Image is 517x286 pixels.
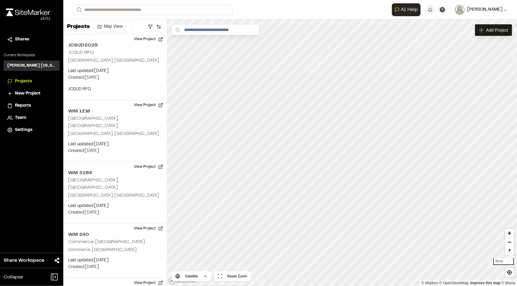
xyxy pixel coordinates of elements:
[68,116,118,128] h2: [GEOGRAPHIC_DATA], [GEOGRAPHIC_DATA]
[67,23,90,31] p: Projects
[7,102,56,109] a: Reports
[68,264,162,270] p: Created: [DATE]
[130,34,167,44] button: View Project
[7,78,56,85] a: Projects
[7,127,56,133] a: Settings
[68,141,162,148] p: Last updated: [DATE]
[68,86,162,93] p: JCSUD RFQ
[68,231,162,238] h2: WM 240
[7,90,56,97] a: New Project
[4,53,60,58] p: Current Workspace
[392,3,421,16] button: Open AI Assistant
[467,6,502,13] span: [PERSON_NAME]
[392,3,423,16] div: Open AI Assistant
[172,271,211,281] button: Satellite
[68,68,162,74] p: Last updated: [DATE]
[15,78,32,85] span: Projects
[15,90,40,97] span: New Project
[15,127,32,133] span: Settings
[7,63,56,68] h3: [PERSON_NAME] [US_STATE]
[130,162,167,172] button: View Project
[505,238,514,246] button: Zoom out
[130,224,167,233] button: View Project
[4,274,23,281] span: Collapse
[130,100,167,110] button: View Project
[15,36,29,43] span: Shares
[15,115,26,121] span: Team
[68,131,162,137] p: [GEOGRAPHIC_DATA], [GEOGRAPHIC_DATA]
[68,240,145,244] h2: Commerce, [GEOGRAPHIC_DATA]
[7,115,56,121] a: Team
[505,268,514,277] button: Find my location
[68,192,162,199] p: [GEOGRAPHIC_DATA], [GEOGRAPHIC_DATA]
[169,277,195,284] a: Mapbox logo
[214,271,251,281] button: Reset Zoom
[486,27,508,33] span: Add Project
[68,50,94,55] h2: JCSUD RFQ
[15,102,31,109] span: Reports
[493,258,514,265] div: 20 mi
[68,108,162,115] h2: WM 1216
[455,5,465,15] img: User
[68,209,162,216] p: Created: [DATE]
[6,9,50,16] img: rebrand.png
[68,203,162,209] p: Last updated: [DATE]
[6,16,50,22] div: Oh geez...please don't...
[68,42,162,49] h2: JCSUD2025
[68,247,162,253] p: Commerce, [GEOGRAPHIC_DATA]
[470,281,501,285] a: Map feedback
[505,246,514,255] button: Reset bearing to north
[68,148,162,154] p: Created: [DATE]
[401,6,418,13] span: AI Help
[68,74,162,81] p: Created: [DATE]
[73,5,84,15] button: Search
[68,57,162,64] p: [GEOGRAPHIC_DATA], [GEOGRAPHIC_DATA]
[439,281,469,285] a: OpenStreetMap
[68,178,118,190] h2: [GEOGRAPHIC_DATA], [GEOGRAPHIC_DATA]
[68,169,162,177] h2: WM 3284
[501,281,515,285] a: Maxar
[4,257,44,264] span: Share Workspace
[68,257,162,264] p: Last updated: [DATE]
[455,5,507,15] button: [PERSON_NAME]
[7,36,56,43] a: Shares
[505,229,514,238] button: Zoom in
[421,281,438,285] a: Mapbox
